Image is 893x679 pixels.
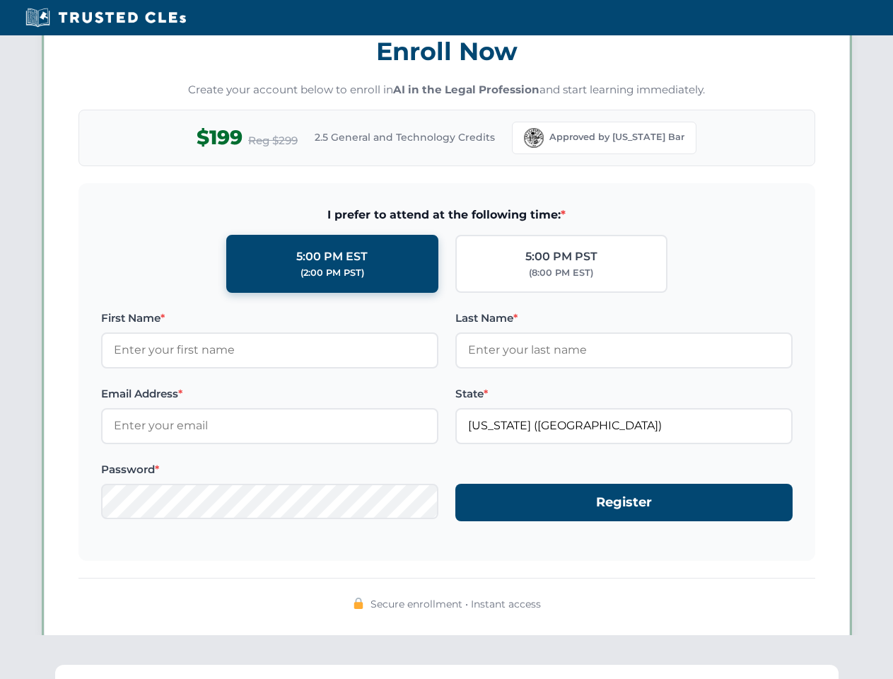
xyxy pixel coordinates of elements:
[101,461,438,478] label: Password
[525,248,597,266] div: 5:00 PM PST
[370,596,541,612] span: Secure enrollment • Instant access
[300,266,364,280] div: (2:00 PM PST)
[78,29,815,74] h3: Enroll Now
[529,266,593,280] div: (8:00 PM EST)
[101,385,438,402] label: Email Address
[393,83,539,96] strong: AI in the Legal Profession
[524,128,544,148] img: Florida Bar
[549,130,684,144] span: Approved by [US_STATE] Bar
[353,598,364,609] img: 🔒
[101,206,793,224] span: I prefer to attend at the following time:
[455,484,793,521] button: Register
[78,82,815,98] p: Create your account below to enroll in and start learning immediately.
[455,385,793,402] label: State
[248,132,298,149] span: Reg $299
[101,332,438,368] input: Enter your first name
[296,248,368,266] div: 5:00 PM EST
[315,129,495,145] span: 2.5 General and Technology Credits
[455,408,793,443] input: Florida (FL)
[21,7,190,28] img: Trusted CLEs
[455,332,793,368] input: Enter your last name
[101,408,438,443] input: Enter your email
[197,122,243,153] span: $199
[101,310,438,327] label: First Name
[455,310,793,327] label: Last Name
